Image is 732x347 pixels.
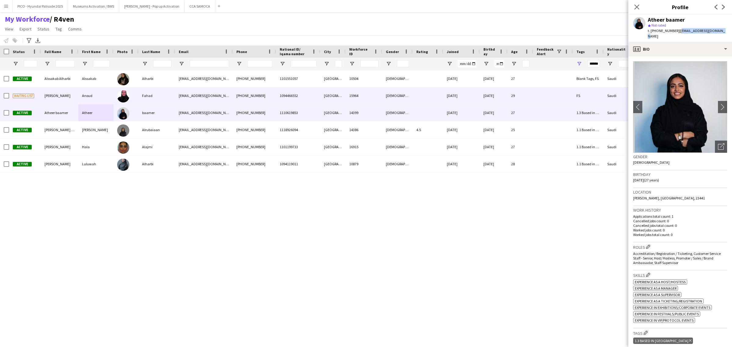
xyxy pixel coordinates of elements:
[382,70,413,87] div: [DEMOGRAPHIC_DATA]
[522,60,529,67] input: Age Filter Input
[291,60,317,67] input: National ID/ Iqama number Filter Input
[280,162,298,166] span: 1094119011
[2,25,16,33] a: View
[494,60,504,67] input: Birthday Filter Input
[382,138,413,155] div: [DEMOGRAPHIC_DATA]
[142,49,160,54] span: Last Name
[508,70,533,87] div: 27
[280,110,298,115] span: 1110619853
[138,121,175,138] div: Alrubaiaan
[511,61,517,66] button: Open Filter Menu
[13,94,34,98] span: Waiting list
[24,60,37,67] input: Status Filter Input
[458,60,476,67] input: Joined Filter Input
[247,60,272,67] input: Phone Filter Input
[175,104,233,121] div: [EMAIL_ADDRESS][DOMAIN_NAME]
[635,292,680,297] span: Experience as a Supervisor
[66,25,84,33] a: Comms
[320,138,346,155] div: [GEOGRAPHIC_DATA]
[320,104,346,121] div: [GEOGRAPHIC_DATA]
[480,138,508,155] div: [DATE]
[648,17,685,23] div: Atheer baamer
[320,70,346,87] div: [GEOGRAPHIC_DATA]
[715,141,727,153] div: Open photos pop-in
[78,104,113,121] div: Atheer
[45,93,70,98] span: [PERSON_NAME]
[635,280,686,284] span: Experience as a Host/Hostess
[45,162,70,166] span: [PERSON_NAME]
[175,138,233,155] div: [EMAIL_ADDRESS][DOMAIN_NAME]
[648,28,725,38] span: | [EMAIL_ADDRESS][DOMAIN_NAME]
[233,121,276,138] div: [PHONE_NUMBER]
[635,305,710,310] span: Experience in Exhibitions/Corporate Events
[45,145,70,149] span: [PERSON_NAME]
[82,61,88,66] button: Open Filter Menu
[633,228,727,232] p: Worked jobs count: 0
[346,87,382,104] div: 15964
[635,318,694,323] span: Experience in VIP/Protocol Events
[576,61,582,66] button: Open Filter Menu
[78,121,113,138] div: [PERSON_NAME]
[138,156,175,172] div: Alharbi
[386,61,391,66] button: Open Filter Menu
[508,121,533,138] div: 25
[56,26,62,32] span: Tag
[633,172,727,177] h3: Birthday
[236,61,242,66] button: Open Filter Menu
[508,87,533,104] div: 29
[397,60,409,67] input: Gender Filter Input
[648,28,680,33] span: t. [PHONE_NUMBER]
[280,47,309,56] span: National ID/ Iqama number
[651,23,666,27] span: Not rated
[447,49,459,54] span: Joined
[82,49,101,54] span: First Name
[346,121,382,138] div: 14386
[537,47,556,56] span: Feedback Alert
[13,61,18,66] button: Open Filter Menu
[17,25,34,33] a: Export
[119,0,185,12] button: [PERSON_NAME] - Pop up Activation
[78,138,113,155] div: Hala
[233,87,276,104] div: [PHONE_NUMBER]
[45,61,50,66] button: Open Filter Menu
[34,37,41,44] app-action-btn: Export XLSX
[633,232,727,237] p: Worked jobs total count: 0
[320,121,346,138] div: [GEOGRAPHIC_DATA]
[382,121,413,138] div: [DEMOGRAPHIC_DATA]
[38,26,49,32] span: Status
[604,138,637,155] div: Saudi
[386,49,399,54] span: Gender
[78,156,113,172] div: Luluwah
[153,60,171,67] input: Last Name Filter Input
[280,145,298,149] span: 1101199733
[633,214,727,219] p: Applications total count: 1
[443,156,480,172] div: [DATE]
[483,61,489,66] button: Open Filter Menu
[138,87,175,104] div: Fahad
[117,141,129,154] img: Hala Alajmi
[443,104,480,121] div: [DATE]
[633,223,727,228] p: Cancelled jobs total count: 0
[633,154,727,159] h3: Gender
[447,61,452,66] button: Open Filter Menu
[633,196,705,200] span: [PERSON_NAME], [GEOGRAPHIC_DATA], 23441
[346,138,382,155] div: 16915
[483,47,497,56] span: Birthday
[138,138,175,155] div: Alajmi
[53,25,64,33] a: Tag
[13,111,32,115] span: Active
[382,156,413,172] div: [DEMOGRAPHIC_DATA]
[633,330,727,336] h3: Tags
[179,61,184,66] button: Open Filter Menu
[13,77,32,81] span: Active
[78,70,113,87] div: Alssakab
[324,61,329,66] button: Open Filter Menu
[635,286,676,291] span: Experience as a Manager
[138,104,175,121] div: baamer
[45,76,70,81] span: Alssakab Alharbi
[117,107,129,120] img: Atheer baamer
[185,0,215,12] button: CCA SAMOCA
[573,70,604,87] div: Blank Tags, FS
[68,26,82,32] span: Comms
[25,37,33,44] app-action-btn: Advanced filters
